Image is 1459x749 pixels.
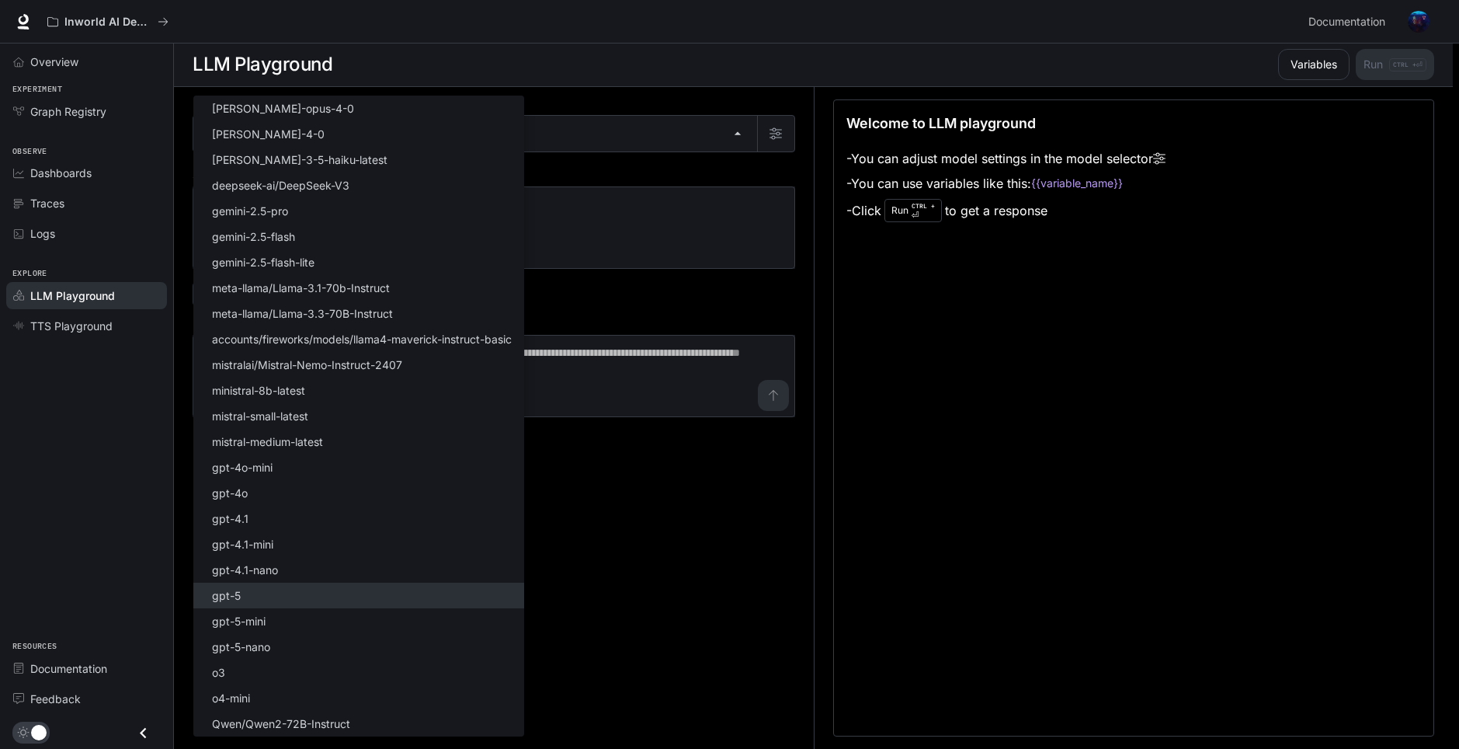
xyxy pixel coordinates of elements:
[212,203,288,219] p: gemini-2.5-pro
[212,562,278,578] p: gpt-4.1-nano
[212,434,323,450] p: mistral-medium-latest
[212,331,512,347] p: accounts/fireworks/models/llama4-maverick-instruct-basic
[212,716,350,732] p: Qwen/Qwen2-72B-Instruct
[212,587,241,604] p: gpt-5
[212,280,390,296] p: meta-llama/Llama-3.1-70b-Instruct
[212,485,248,501] p: gpt-4o
[212,100,354,117] p: [PERSON_NAME]-opus-4-0
[212,510,248,527] p: gpt-4.1
[212,690,250,706] p: o4-mini
[212,357,402,373] p: mistralai/Mistral-Nemo-Instruct-2407
[212,664,225,681] p: o3
[212,382,305,399] p: ministral-8b-latest
[212,228,295,245] p: gemini-2.5-flash
[212,126,325,142] p: [PERSON_NAME]-4-0
[212,613,266,629] p: gpt-5-mini
[212,177,349,193] p: deepseek-ai/DeepSeek-V3
[212,459,273,476] p: gpt-4o-mini
[212,639,270,655] p: gpt-5-nano
[212,254,314,270] p: gemini-2.5-flash-lite
[212,305,393,322] p: meta-llama/Llama-3.3-70B-Instruct
[212,152,387,168] p: [PERSON_NAME]-3-5-haiku-latest
[212,408,308,424] p: mistral-small-latest
[212,536,273,552] p: gpt-4.1-mini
